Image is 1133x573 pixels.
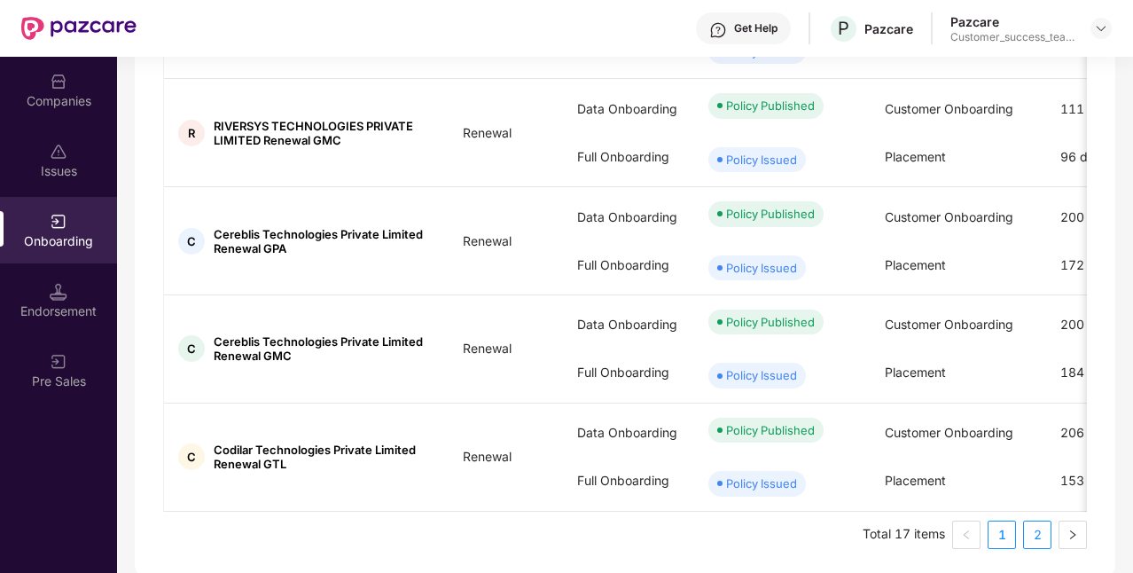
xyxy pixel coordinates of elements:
[563,457,695,505] div: Full Onboarding
[726,259,797,277] div: Policy Issued
[563,193,695,241] div: Data Onboarding
[726,205,815,223] div: Policy Published
[21,17,137,40] img: New Pazcare Logo
[1094,21,1108,35] img: svg+xml;base64,PHN2ZyBpZD0iRHJvcGRvd24tMzJ4MzIiIHhtbG5zPSJodHRwOi8vd3d3LnczLm9yZy8yMDAwL3N2ZyIgd2...
[214,119,434,147] span: RIVERSYS TECHNOLOGIES PRIVATE LIMITED Renewal GMC
[726,475,797,492] div: Policy Issued
[988,521,1016,549] li: 1
[563,349,695,396] div: Full Onboarding
[726,151,797,169] div: Policy Issued
[214,227,434,255] span: Cereblis Technologies Private Limited Renewal GPA
[885,257,946,272] span: Placement
[885,101,1013,116] span: Customer Onboarding
[885,149,946,164] span: Placement
[178,335,205,362] div: C
[885,209,1013,224] span: Customer Onboarding
[449,125,526,140] span: Renewal
[563,241,695,289] div: Full Onboarding
[709,21,727,39] img: svg+xml;base64,PHN2ZyBpZD0iSGVscC0zMngzMiIgeG1sbnM9Imh0dHA6Ly93d3cudzMub3JnLzIwMDAvc3ZnIiB3aWR0aD...
[449,341,526,356] span: Renewal
[50,213,67,231] img: svg+xml;base64,PHN2ZyB3aWR0aD0iMjAiIGhlaWdodD0iMjAiIHZpZXdCb3g9IjAgMCAyMCAyMCIgZmlsbD0ibm9uZSIgeG...
[50,353,67,371] img: svg+xml;base64,PHN2ZyB3aWR0aD0iMjAiIGhlaWdodD0iMjAiIHZpZXdCb3g9IjAgMCAyMCAyMCIgZmlsbD0ibm9uZSIgeG...
[178,443,205,470] div: C
[214,334,434,363] span: Cereblis Technologies Private Limited Renewal GMC
[726,366,797,384] div: Policy Issued
[1059,521,1087,549] li: Next Page
[178,228,205,255] div: C
[563,85,695,133] div: Data Onboarding
[1023,521,1051,549] li: 2
[950,30,1074,44] div: Customer_success_team_lead
[734,21,777,35] div: Get Help
[988,522,1015,548] a: 1
[952,521,981,549] li: Previous Page
[1067,530,1078,540] span: right
[961,530,972,540] span: left
[885,365,946,380] span: Placement
[1024,522,1051,548] a: 2
[952,521,981,549] button: left
[178,120,205,146] div: R
[449,449,526,464] span: Renewal
[563,409,695,457] div: Data Onboarding
[449,233,526,248] span: Renewal
[864,20,913,37] div: Pazcare
[885,425,1013,440] span: Customer Onboarding
[214,443,434,471] span: Codilar Technologies Private Limited Renewal GTL
[50,283,67,301] img: svg+xml;base64,PHN2ZyB3aWR0aD0iMTQuNSIgaGVpZ2h0PSIxNC41IiB2aWV3Qm94PSIwIDAgMTYgMTYiIGZpbGw9Im5vbm...
[885,317,1013,332] span: Customer Onboarding
[563,301,695,349] div: Data Onboarding
[863,521,945,549] li: Total 17 items
[563,133,695,181] div: Full Onboarding
[726,313,815,331] div: Policy Published
[838,18,849,39] span: P
[885,473,946,488] span: Placement
[950,13,1074,30] div: Pazcare
[726,97,815,114] div: Policy Published
[726,421,815,439] div: Policy Published
[50,143,67,161] img: svg+xml;base64,PHN2ZyBpZD0iSXNzdWVzX2Rpc2FibGVkIiB4bWxucz0iaHR0cDovL3d3dy53My5vcmcvMjAwMC9zdmciIH...
[50,73,67,90] img: svg+xml;base64,PHN2ZyBpZD0iQ29tcGFuaWVzIiB4bWxucz0iaHR0cDovL3d3dy53My5vcmcvMjAwMC9zdmciIHdpZHRoPS...
[1059,521,1087,549] button: right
